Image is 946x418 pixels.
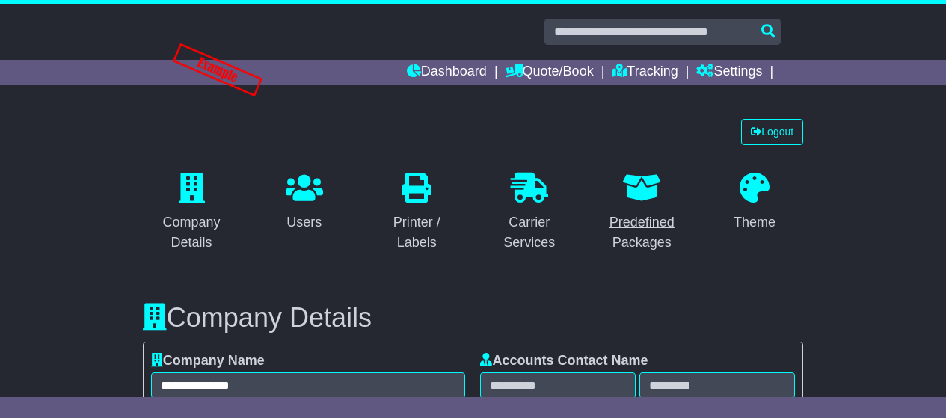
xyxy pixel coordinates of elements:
[741,119,803,145] a: Logout
[603,212,681,253] div: Predefined Packages
[724,167,785,238] a: Theme
[696,60,762,85] a: Settings
[734,212,775,233] div: Theme
[480,353,648,369] label: Accounts Contact Name
[481,167,579,258] a: Carrier Services
[506,60,594,85] a: Quote/Book
[407,60,487,85] a: Dashboard
[286,212,323,233] div: Users
[378,212,456,253] div: Printer / Labels
[593,167,691,258] a: Predefined Packages
[143,167,241,258] a: Company Details
[151,353,265,369] label: Company Name
[612,60,678,85] a: Tracking
[276,167,333,238] a: Users
[153,212,231,253] div: Company Details
[368,167,466,258] a: Printer / Labels
[143,303,803,333] h3: Company Details
[491,212,569,253] div: Carrier Services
